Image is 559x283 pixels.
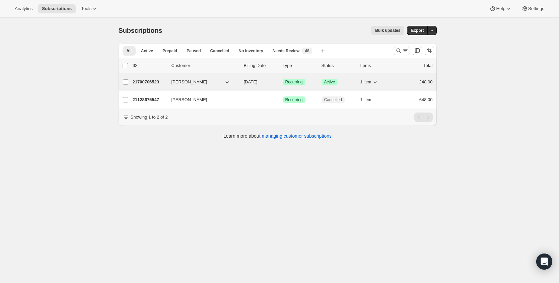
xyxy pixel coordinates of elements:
div: Type [283,62,316,69]
div: 21700706523[PERSON_NAME][DATE]SuccessRecurringSuccessActive1 item£48.00 [133,77,433,87]
span: Cancelled [324,97,342,102]
p: Showing 1 to 2 of 2 [131,114,168,121]
p: Customer [171,62,238,69]
button: 1 item [360,95,379,104]
div: IDCustomerBilling DateTypeStatusItemsTotal [133,62,433,69]
nav: Pagination [414,113,433,122]
p: Total [423,62,432,69]
button: 1 item [360,77,379,87]
button: Settings [517,4,548,13]
span: Recurring [285,97,303,102]
span: Prepaid [162,48,177,54]
span: Export [411,28,424,33]
button: Create new view [318,46,328,56]
a: managing customer subscriptions [262,133,332,139]
span: 1 item [360,97,371,102]
span: Bulk updates [375,28,400,33]
span: Active [324,79,335,85]
span: Active [141,48,153,54]
button: [PERSON_NAME] [167,77,234,87]
button: Customize table column order and visibility [413,46,422,55]
span: Help [496,6,505,11]
div: 21128675547[PERSON_NAME]---SuccessRecurringCancelled1 item£48.00 [133,95,433,104]
span: Settings [528,6,544,11]
span: £48.00 [419,79,433,84]
span: 1 item [360,79,371,85]
span: Cancelled [210,48,229,54]
span: Analytics [15,6,32,11]
span: £48.00 [419,97,433,102]
span: Subscriptions [119,27,162,34]
span: Paused [187,48,201,54]
span: --- [244,97,248,102]
p: Learn more about [223,133,332,139]
span: All [127,48,132,54]
button: Help [485,4,516,13]
div: Items [360,62,394,69]
p: 21128675547 [133,96,166,103]
span: Subscriptions [42,6,72,11]
button: Analytics [11,4,37,13]
span: 48 [305,48,309,54]
p: ID [133,62,166,69]
button: Subscriptions [38,4,76,13]
span: Recurring [285,79,303,85]
p: Billing Date [244,62,277,69]
button: [PERSON_NAME] [167,94,234,105]
span: [DATE] [244,79,258,84]
button: Export [407,26,428,35]
span: [PERSON_NAME] [171,96,207,103]
button: Sort the results [425,46,434,55]
button: Search and filter results [394,46,410,55]
div: Open Intercom Messenger [536,254,552,270]
span: Tools [81,6,91,11]
p: Status [322,62,355,69]
button: Tools [77,4,102,13]
button: Bulk updates [371,26,404,35]
p: 21700706523 [133,79,166,85]
span: No inventory [238,48,263,54]
span: Needs Review [273,48,300,54]
span: [PERSON_NAME] [171,79,207,85]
